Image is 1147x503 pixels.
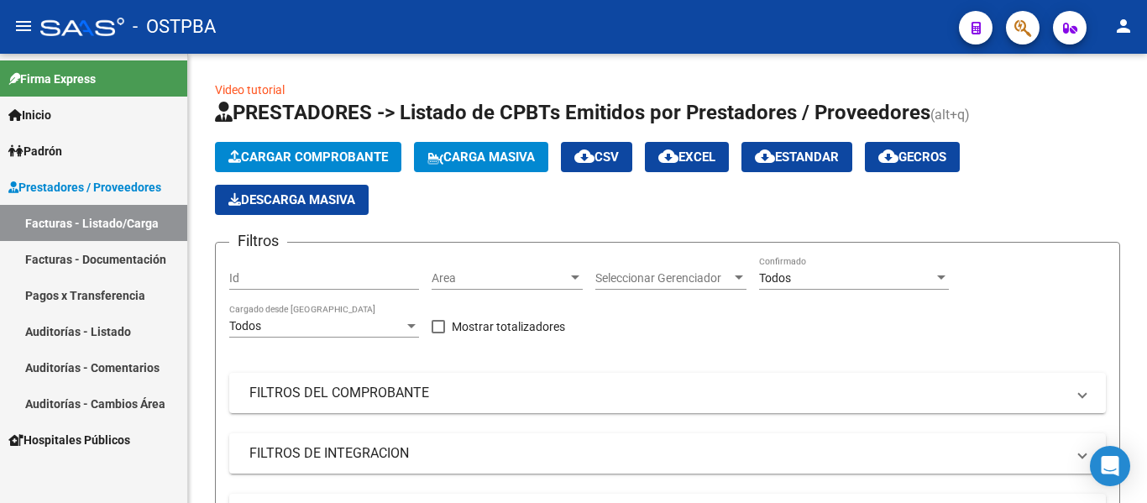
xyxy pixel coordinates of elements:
[1113,16,1134,36] mat-icon: person
[561,142,632,172] button: CSV
[215,185,369,215] app-download-masive: Descarga masiva de comprobantes (adjuntos)
[215,142,401,172] button: Cargar Comprobante
[878,146,898,166] mat-icon: cloud_download
[741,142,852,172] button: Estandar
[228,149,388,165] span: Cargar Comprobante
[414,142,548,172] button: Carga Masiva
[574,146,594,166] mat-icon: cloud_download
[755,146,775,166] mat-icon: cloud_download
[930,107,970,123] span: (alt+q)
[215,101,930,124] span: PRESTADORES -> Listado de CPBTs Emitidos por Prestadores / Proveedores
[595,271,731,286] span: Seleccionar Gerenciador
[215,83,285,97] a: Video tutorial
[645,142,729,172] button: EXCEL
[755,149,839,165] span: Estandar
[427,149,535,165] span: Carga Masiva
[249,444,1066,463] mat-panel-title: FILTROS DE INTEGRACION
[658,146,678,166] mat-icon: cloud_download
[8,431,130,449] span: Hospitales Públicos
[228,192,355,207] span: Descarga Masiva
[878,149,946,165] span: Gecros
[13,16,34,36] mat-icon: menu
[865,142,960,172] button: Gecros
[8,142,62,160] span: Padrón
[452,317,565,337] span: Mostrar totalizadores
[229,433,1106,474] mat-expansion-panel-header: FILTROS DE INTEGRACION
[229,373,1106,413] mat-expansion-panel-header: FILTROS DEL COMPROBANTE
[8,178,161,196] span: Prestadores / Proveedores
[229,229,287,253] h3: Filtros
[658,149,715,165] span: EXCEL
[249,384,1066,402] mat-panel-title: FILTROS DEL COMPROBANTE
[8,106,51,124] span: Inicio
[133,8,216,45] span: - OSTPBA
[759,271,791,285] span: Todos
[574,149,619,165] span: CSV
[1090,446,1130,486] div: Open Intercom Messenger
[8,70,96,88] span: Firma Express
[215,185,369,215] button: Descarga Masiva
[432,271,568,286] span: Area
[229,319,261,333] span: Todos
